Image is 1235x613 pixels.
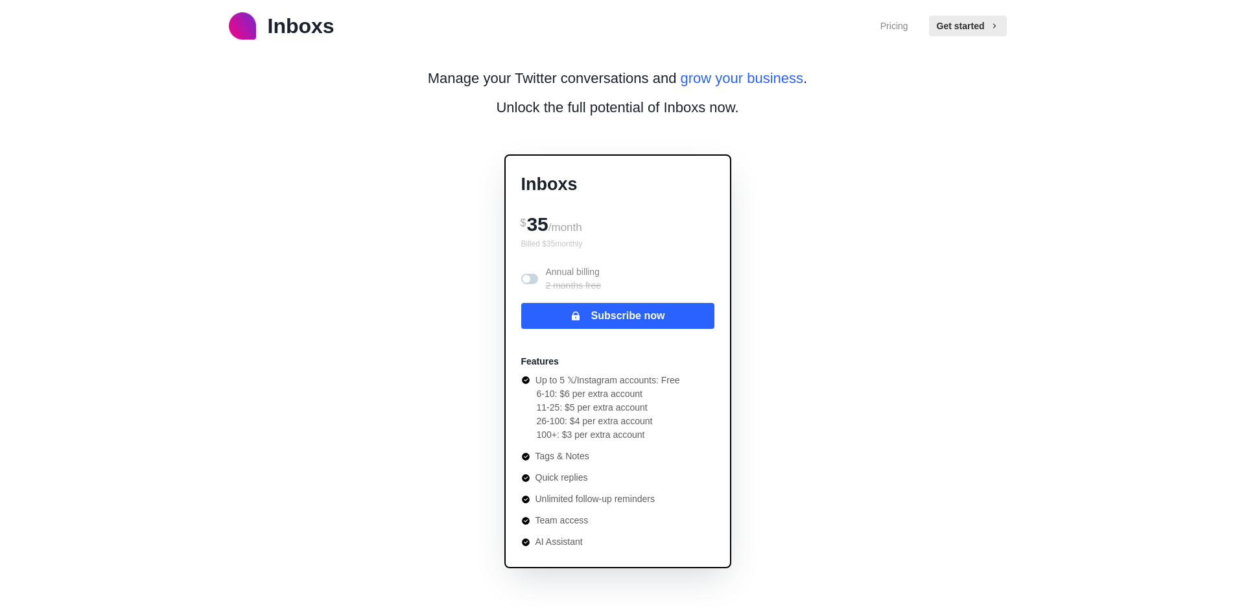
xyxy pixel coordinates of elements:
li: Tags & Notes [521,450,680,463]
p: Manage your Twitter conversations and . [428,67,807,89]
span: $ [521,217,526,228]
p: Up to 5 𝕏/Instagram accounts: Free [535,374,680,387]
button: Subscribe now [521,303,714,329]
span: /month [548,221,582,234]
p: Features [521,355,559,368]
p: Inboxs [521,171,714,198]
li: AI Assistant [521,535,680,549]
button: Get started [929,16,1007,36]
a: Pricing [880,19,908,33]
p: Unlock the full potential of Inboxs now. [496,97,738,118]
li: 26-100: $4 per extra account [537,415,680,428]
p: Annual billing [546,265,602,293]
li: 100+: $3 per extra account [537,428,680,442]
li: Team access [521,514,680,527]
p: Billed $ 35 monthly [521,238,714,250]
p: Inboxs [268,10,335,42]
span: grow your business [681,70,804,86]
li: 11-25: $5 per extra account [537,401,680,415]
li: Quick replies [521,471,680,485]
li: 6-10: $6 per extra account [537,387,680,401]
img: logo [229,12,256,40]
div: 35 [521,208,714,238]
a: logoInboxs [229,10,335,42]
li: Unlimited follow-up reminders [521,492,680,506]
p: 2 months free [546,279,602,293]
